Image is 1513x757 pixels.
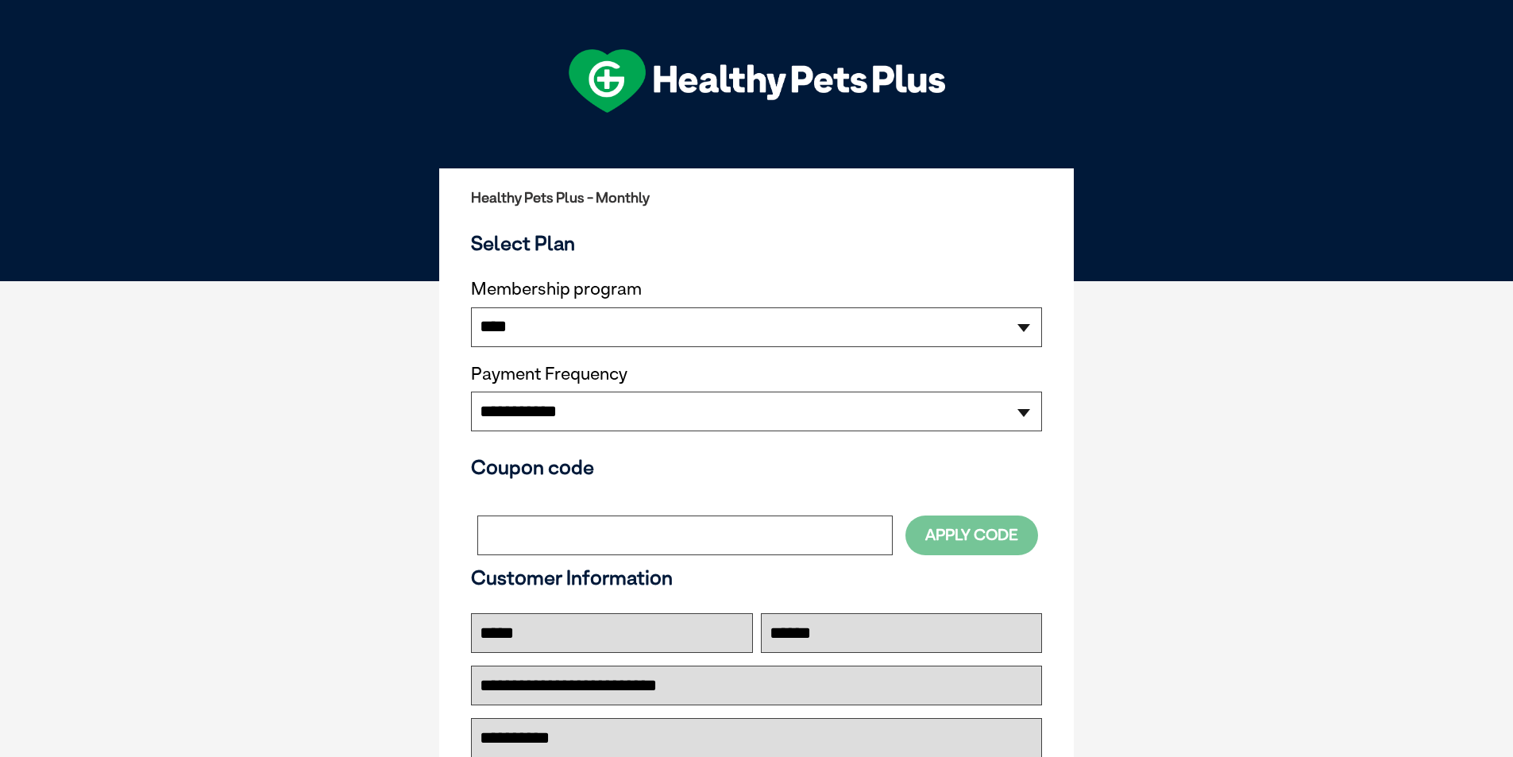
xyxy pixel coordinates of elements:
h3: Select Plan [471,231,1042,255]
img: hpp-logo-landscape-green-white.png [569,49,945,113]
h3: Customer Information [471,566,1042,589]
label: Membership program [471,279,1042,299]
h2: Healthy Pets Plus - Monthly [471,190,1042,206]
label: Payment Frequency [471,364,627,384]
h3: Coupon code [471,455,1042,479]
button: Apply Code [905,516,1038,554]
